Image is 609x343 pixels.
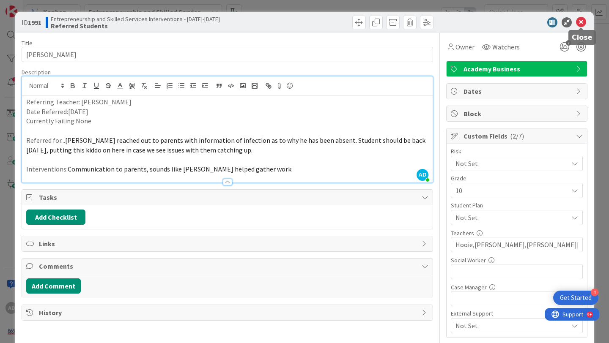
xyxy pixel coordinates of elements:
[451,175,583,181] div: Grade
[451,229,474,237] label: Teachers
[39,239,417,249] span: Links
[22,47,433,62] input: type card name here...
[464,109,572,119] span: Block
[39,261,417,271] span: Comments
[455,42,475,52] span: Owner
[26,210,85,225] button: Add Checklist
[455,321,568,331] span: Not Set
[464,131,572,141] span: Custom Fields
[26,164,428,174] p: Interventions:
[39,192,417,202] span: Tasks
[455,212,568,223] span: Not Set
[566,40,571,46] span: 2
[26,97,428,107] p: Referring Teacher: [PERSON_NAME]
[39,308,417,318] span: History
[18,1,38,11] span: Support
[455,185,564,196] span: 10
[22,17,41,27] span: ID
[464,64,572,74] span: Academy Business
[572,33,593,41] h5: Close
[51,22,220,29] b: Referred Students
[560,294,592,302] div: Get Started
[455,158,564,169] span: Not Set
[28,18,41,27] b: 1991
[451,202,583,208] div: Student Plan
[22,39,33,47] label: Title
[451,283,487,291] label: Case Manager
[464,86,572,96] span: Dates
[510,132,524,140] span: ( 2/7 )
[417,169,428,181] span: AD
[51,16,220,22] span: Entrepreneurship and Skilled Services Interventions - [DATE]-[DATE]
[43,3,47,10] div: 9+
[26,107,428,117] p: Date Referred:[DATE]
[553,291,598,305] div: Open Get Started checklist, remaining modules: 4
[22,68,51,76] span: Description
[26,136,428,155] p: Referred for...
[451,148,583,154] div: Risk
[591,289,598,296] div: 4
[68,165,291,173] span: Communication to parents, sounds like [PERSON_NAME] helped gather work
[26,116,428,126] p: Currently Failing:None
[451,256,486,264] label: Social Worker
[451,310,583,316] div: External Support
[492,42,520,52] span: Watchers
[26,278,81,294] button: Add Comment
[26,136,427,154] span: [PERSON_NAME] reached out to parents with information of infection as to why he has been absent. ...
